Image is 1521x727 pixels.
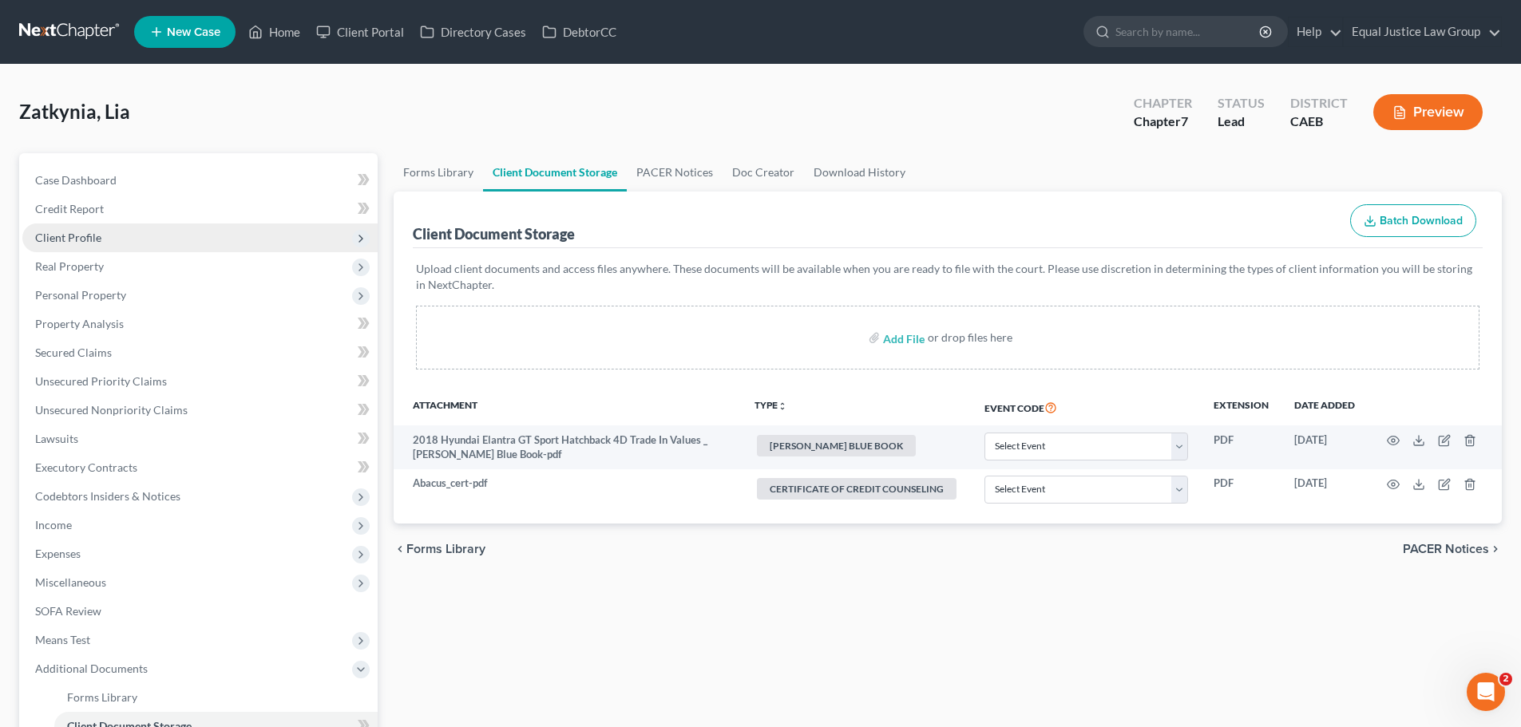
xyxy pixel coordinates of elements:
[22,396,378,425] a: Unsecured Nonpriority Claims
[627,153,723,192] a: PACER Notices
[35,202,104,215] span: Credit Report
[413,224,575,243] div: Client Document Storage
[1403,543,1489,555] span: PACER Notices
[1281,469,1368,511] td: [DATE]
[416,261,1479,293] p: Upload client documents and access files anywhere. These documents will be available when you are...
[35,173,117,187] span: Case Dashboard
[22,166,378,195] a: Case Dashboard
[1344,18,1501,46] a: Equal Justice Law Group
[1201,425,1281,469] td: PDF
[22,338,378,367] a: Secured Claims
[1201,469,1281,511] td: PDF
[35,518,72,531] span: Income
[804,153,915,192] a: Download History
[755,401,787,411] button: TYPEunfold_more
[35,403,188,417] span: Unsecured Nonpriority Claims
[35,575,106,589] span: Miscellaneous
[755,433,959,459] a: [PERSON_NAME] BLUE BOOK
[22,453,378,482] a: Executory Contracts
[1403,543,1502,555] button: PACER Notices chevron_right
[35,317,124,330] span: Property Analysis
[1218,113,1265,131] div: Lead
[755,476,959,502] a: CERTIFICATE OF CREDIT COUNSELING
[972,389,1201,425] th: Event Code
[35,662,148,675] span: Additional Documents
[35,460,137,474] span: Executory Contracts
[757,478,957,500] span: CERTIFICATE OF CREDIT COUNSELING
[1281,425,1368,469] td: [DATE]
[35,346,112,359] span: Secured Claims
[35,231,101,244] span: Client Profile
[1181,113,1188,128] span: 7
[35,288,126,302] span: Personal Property
[22,425,378,453] a: Lawsuits
[394,425,742,469] td: 2018 Hyundai Elantra GT Sport Hatchback 4D Trade In Values _ [PERSON_NAME] Blue Book-pdf
[394,543,406,555] i: chevron_left
[22,367,378,396] a: Unsecured Priority Claims
[412,18,534,46] a: Directory Cases
[35,432,78,445] span: Lawsuits
[778,401,787,411] i: unfold_more
[35,489,180,503] span: Codebtors Insiders & Notices
[723,153,804,192] a: Doc Creator
[1290,113,1348,131] div: CAEB
[1289,18,1342,46] a: Help
[1350,204,1476,238] button: Batch Download
[406,543,485,555] span: Forms Library
[394,469,742,511] td: Abacus_cert-pdf
[1499,673,1512,686] span: 2
[394,153,483,192] a: Forms Library
[1380,214,1463,227] span: Batch Download
[240,18,308,46] a: Home
[54,683,378,712] a: Forms Library
[534,18,624,46] a: DebtorCC
[19,100,130,123] span: Zatkynia, Lia
[1281,389,1368,425] th: Date added
[1218,94,1265,113] div: Status
[757,435,916,456] span: [PERSON_NAME] BLUE BOOK
[35,259,104,273] span: Real Property
[308,18,412,46] a: Client Portal
[1115,17,1262,46] input: Search by name...
[35,547,81,560] span: Expenses
[22,195,378,223] a: Credit Report
[22,310,378,338] a: Property Analysis
[1201,389,1281,425] th: Extension
[1134,113,1192,131] div: Chapter
[1134,94,1192,113] div: Chapter
[35,633,90,646] span: Means Test
[483,153,627,192] a: Client Document Storage
[22,597,378,626] a: SOFA Review
[1489,543,1502,555] i: chevron_right
[394,543,485,555] button: chevron_left Forms Library
[394,389,742,425] th: Attachment
[1373,94,1483,130] button: Preview
[35,374,167,388] span: Unsecured Priority Claims
[35,604,101,618] span: SOFA Review
[67,690,137,704] span: Forms Library
[167,26,220,38] span: New Case
[928,330,1012,346] div: or drop files here
[1290,94,1348,113] div: District
[1467,673,1505,711] iframe: Intercom live chat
